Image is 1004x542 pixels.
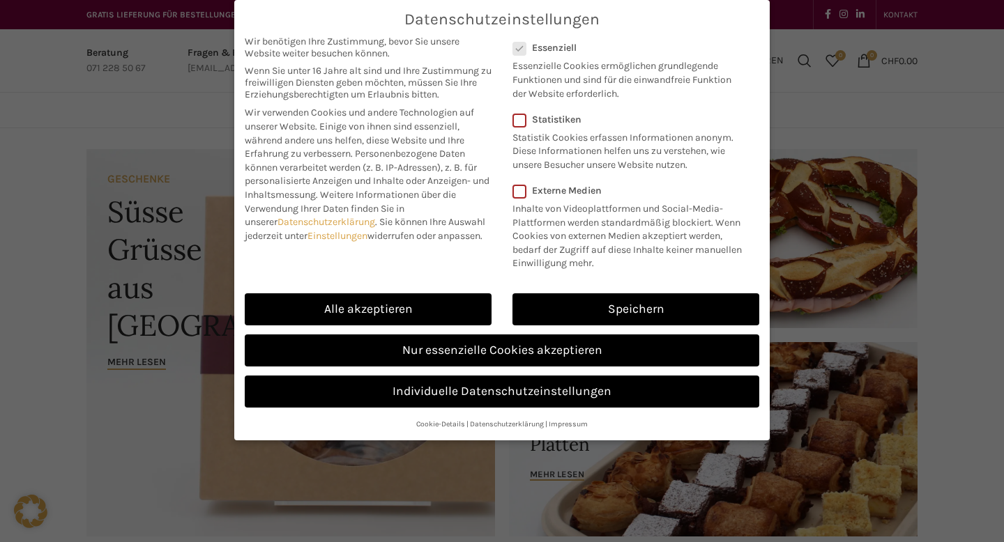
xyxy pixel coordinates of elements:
label: Statistiken [512,114,741,125]
p: Essenzielle Cookies ermöglichen grundlegende Funktionen und sind für die einwandfreie Funktion de... [512,54,741,100]
a: Speichern [512,293,759,325]
span: Personenbezogene Daten können verarbeitet werden (z. B. IP-Adressen), z. B. für personalisierte A... [245,148,489,201]
a: Impressum [549,419,588,428]
label: Externe Medien [512,185,750,196]
a: Einstellungen [307,230,367,242]
p: Inhalte von Videoplattformen und Social-Media-Plattformen werden standardmäßig blockiert. Wenn Co... [512,196,750,270]
a: Cookie-Details [416,419,465,428]
span: Wir verwenden Cookies und andere Technologien auf unserer Website. Einige von ihnen sind essenzie... [245,107,474,160]
a: Datenschutzerklärung [470,419,544,428]
span: Wir benötigen Ihre Zustimmung, bevor Sie unsere Website weiter besuchen können. [245,36,492,59]
p: Statistik Cookies erfassen Informationen anonym. Diese Informationen helfen uns zu verstehen, wie... [512,125,741,172]
a: Datenschutzerklärung [277,216,375,228]
span: Wenn Sie unter 16 Jahre alt sind und Ihre Zustimmung zu freiwilligen Diensten geben möchten, müss... [245,65,492,100]
span: Weitere Informationen über die Verwendung Ihrer Daten finden Sie in unserer . [245,189,456,228]
span: Sie können Ihre Auswahl jederzeit unter widerrufen oder anpassen. [245,216,485,242]
label: Essenziell [512,42,741,54]
a: Alle akzeptieren [245,293,492,325]
a: Nur essenzielle Cookies akzeptieren [245,334,759,366]
span: Datenschutzeinstellungen [404,10,600,29]
a: Individuelle Datenschutzeinstellungen [245,375,759,408]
